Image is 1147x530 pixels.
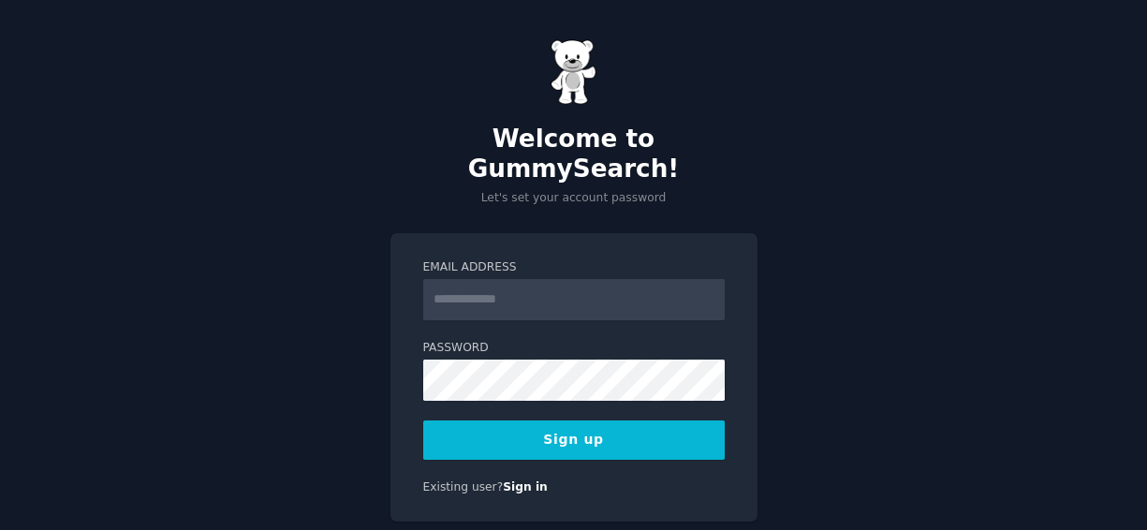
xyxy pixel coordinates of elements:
img: Gummy Bear [551,39,597,105]
h2: Welcome to GummySearch! [390,125,757,184]
label: Email Address [423,259,725,276]
label: Password [423,340,725,357]
p: Let's set your account password [390,190,757,207]
a: Sign in [503,480,548,493]
span: Existing user? [423,480,504,493]
button: Sign up [423,420,725,460]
